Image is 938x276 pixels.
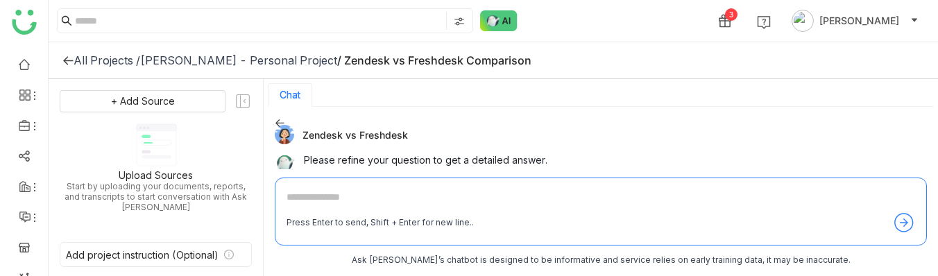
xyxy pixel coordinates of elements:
[12,10,37,35] img: logo
[454,16,465,27] img: search-type.svg
[66,249,219,261] div: Add project instruction (Optional)
[111,94,175,109] span: + Add Source
[792,10,814,32] img: avatar
[287,216,474,230] div: Press Enter to send, Shift + Enter for new line..
[480,10,518,31] img: ask-buddy-normal.svg
[280,89,300,101] button: Chat
[275,125,916,144] div: Zendesk vs Freshdesk
[119,169,193,181] div: Upload Sources
[275,254,927,267] div: Ask [PERSON_NAME]’s chatbot is designed to be informative and service relies on early training da...
[819,13,899,28] span: [PERSON_NAME]
[725,8,737,21] div: 3
[60,181,252,212] div: Start by uploading your documents, reports, and transcripts to start conversation with Ask [PERSO...
[789,10,921,32] button: [PERSON_NAME]
[757,15,771,29] img: help.svg
[337,53,531,67] div: / Zendesk vs Freshdesk Comparison
[74,53,140,67] div: All Projects /
[304,153,916,167] p: Please refine your question to get a detailed answer.
[140,53,337,67] div: [PERSON_NAME] - Personal Project
[60,90,225,112] button: + Add Source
